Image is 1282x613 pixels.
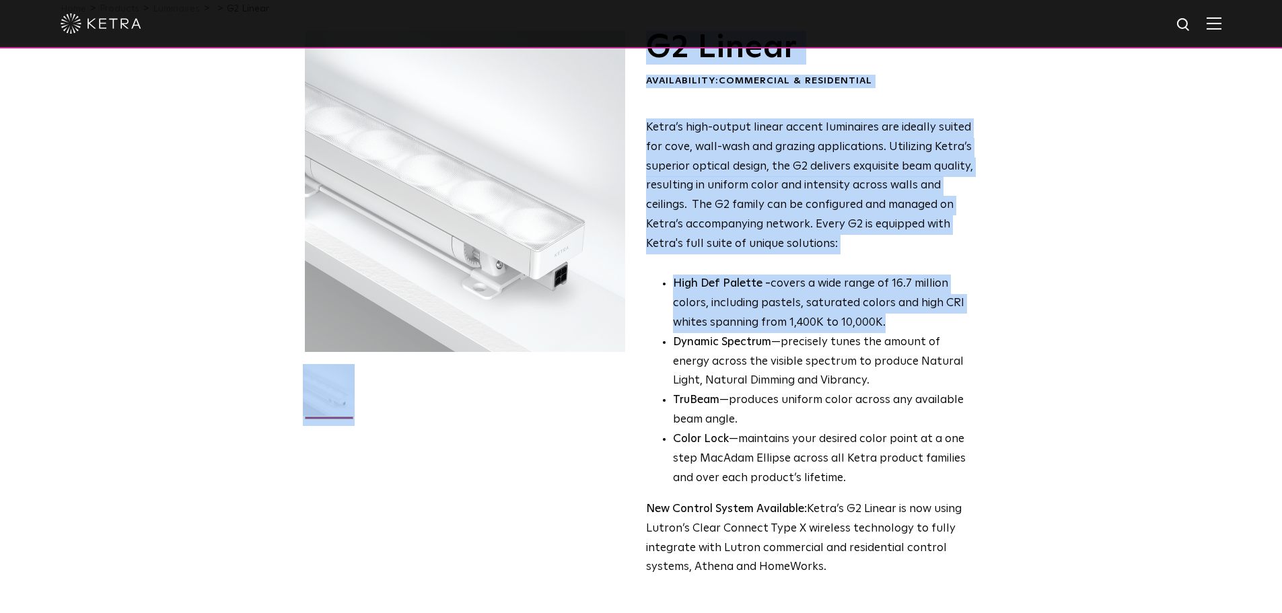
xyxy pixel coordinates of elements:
strong: TruBeam [673,394,719,406]
strong: Dynamic Spectrum [673,336,771,348]
span: Commercial & Residential [719,76,872,85]
img: Hamburger%20Nav.svg [1207,17,1221,30]
strong: New Control System Available: [646,503,807,515]
p: Ketra’s high-output linear accent luminaires are ideally suited for cove, wall-wash and grazing a... [646,118,974,254]
p: covers a wide range of 16.7 million colors, including pastels, saturated colors and high CRI whit... [673,275,974,333]
li: —maintains your desired color point at a one step MacAdam Ellipse across all Ketra product famili... [673,430,974,489]
strong: Color Lock [673,433,729,445]
li: —precisely tunes the amount of energy across the visible spectrum to produce Natural Light, Natur... [673,333,974,392]
div: Availability: [646,75,974,88]
strong: High Def Palette - [673,278,771,289]
img: ketra-logo-2019-white [61,13,141,34]
img: search icon [1176,17,1192,34]
li: —produces uniform color across any available beam angle. [673,391,974,430]
p: Ketra’s G2 Linear is now using Lutron’s Clear Connect Type X wireless technology to fully integra... [646,500,974,578]
img: G2-Linear-2021-Web-Square [303,364,355,426]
